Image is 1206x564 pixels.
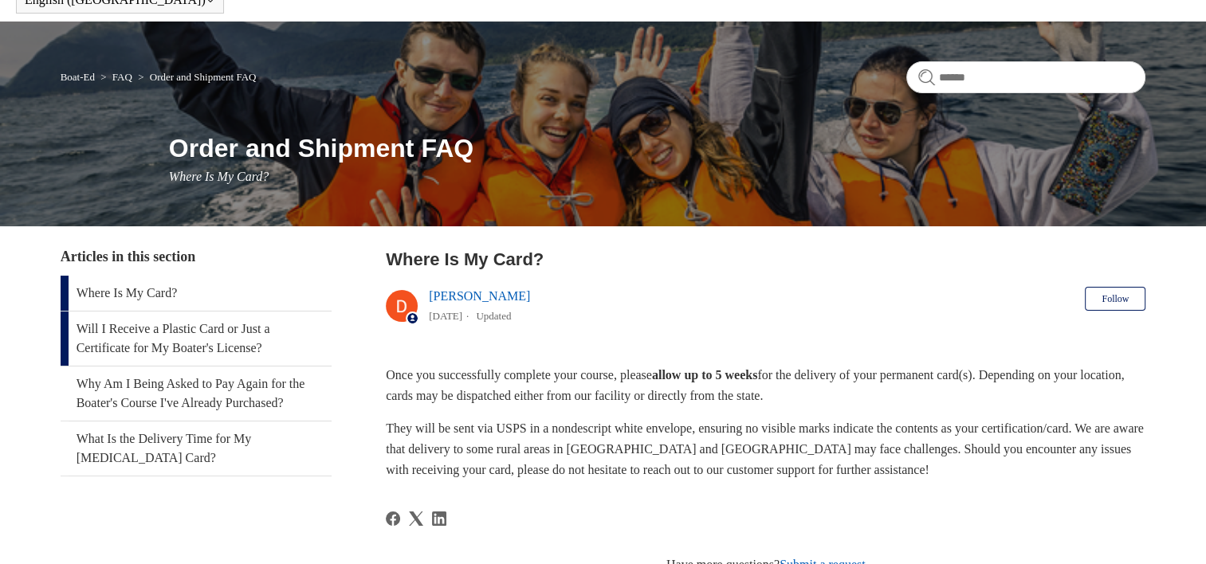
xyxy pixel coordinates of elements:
[61,366,332,421] a: Why Am I Being Asked to Pay Again for the Boater's Course I've Already Purchased?
[386,246,1145,272] h2: Where Is My Card?
[61,421,332,476] a: What Is the Delivery Time for My [MEDICAL_DATA] Card?
[409,511,423,526] a: X Corp
[61,276,332,311] a: Where Is My Card?
[169,170,269,183] span: Where Is My Card?
[429,289,530,303] a: [PERSON_NAME]
[386,418,1145,480] p: They will be sent via USPS in a nondescript white envelope, ensuring no visible marks indicate th...
[135,71,256,83] li: Order and Shipment FAQ
[61,71,98,83] li: Boat-Ed
[429,310,462,322] time: 04/15/2024, 14:31
[432,511,446,526] svg: Share this page on LinkedIn
[112,71,132,83] a: FAQ
[409,511,423,526] svg: Share this page on X Corp
[150,71,257,83] a: Order and Shipment FAQ
[906,61,1145,93] input: Search
[432,511,446,526] a: LinkedIn
[652,368,757,382] strong: allow up to 5 weeks
[386,511,400,526] a: Facebook
[386,511,400,526] svg: Share this page on Facebook
[61,249,195,264] span: Articles in this section
[1085,287,1145,311] button: Follow Article
[61,311,332,366] a: Will I Receive a Plastic Card or Just a Certificate for My Boater's License?
[386,365,1145,405] p: Once you successfully complete your course, please for the delivery of your permanent card(s). De...
[61,71,95,83] a: Boat-Ed
[476,310,511,322] li: Updated
[97,71,135,83] li: FAQ
[169,129,1146,167] h1: Order and Shipment FAQ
